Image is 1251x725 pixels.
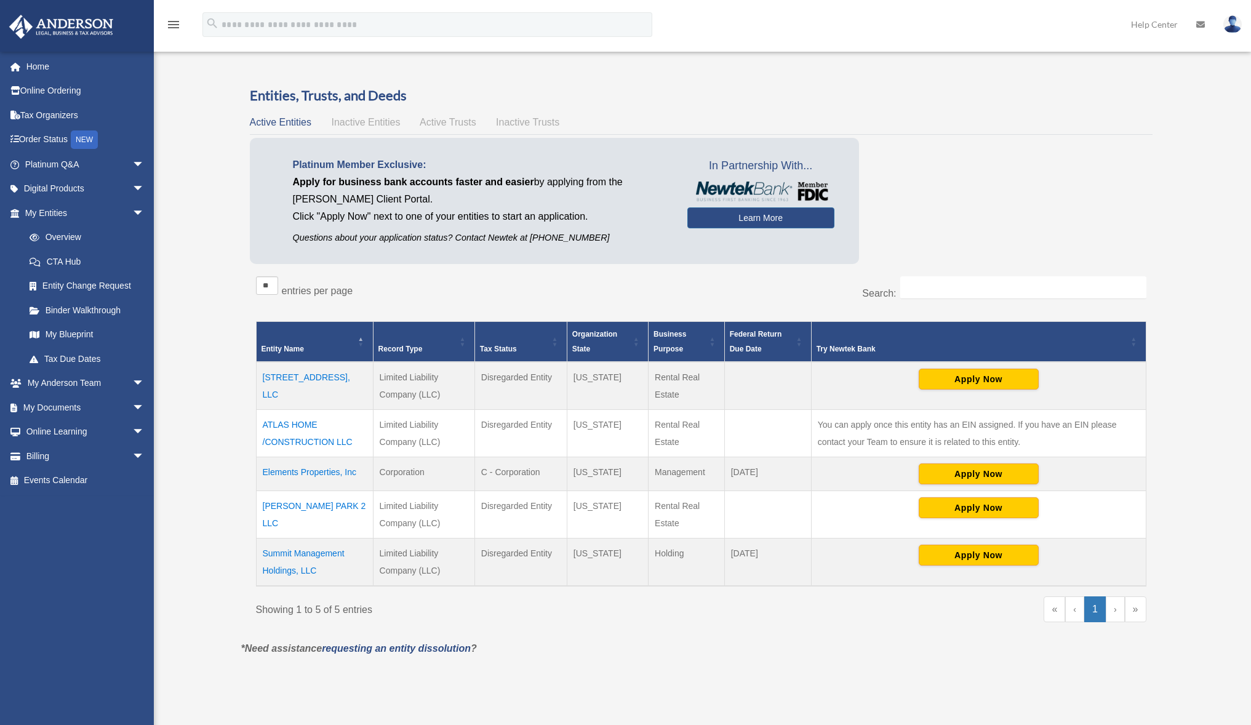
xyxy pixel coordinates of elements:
td: Limited Liability Company (LLC) [373,410,474,457]
span: arrow_drop_down [132,371,157,396]
span: arrow_drop_down [132,420,157,445]
td: [US_STATE] [567,491,648,539]
td: Management [649,457,725,491]
span: Apply for business bank accounts faster and easier [293,177,534,187]
a: Entity Change Request [17,274,157,298]
a: Last [1125,596,1146,622]
th: Try Newtek Bank : Activate to sort [811,322,1146,362]
td: Disregarded Entity [474,362,567,410]
span: Inactive Entities [331,117,400,127]
span: In Partnership With... [687,156,834,176]
span: Federal Return Due Date [730,330,782,353]
td: Rental Real Estate [649,410,725,457]
td: [PERSON_NAME] PARK 2 LLC [256,491,373,539]
button: Apply Now [919,497,1039,518]
span: arrow_drop_down [132,152,157,177]
label: Search: [862,288,896,298]
a: Next [1106,596,1125,622]
a: Tax Due Dates [17,346,157,371]
td: Summit Management Holdings, LLC [256,539,373,587]
a: My Documentsarrow_drop_down [9,395,163,420]
div: Try Newtek Bank [817,342,1127,356]
td: You can apply once this entity has an EIN assigned. If you have an EIN please contact your Team t... [811,410,1146,457]
span: Tax Status [480,345,517,353]
a: Order StatusNEW [9,127,163,153]
td: [DATE] [724,539,811,587]
td: Elements Properties, Inc [256,457,373,491]
th: Tax Status: Activate to sort [474,322,567,362]
h3: Entities, Trusts, and Deeds [250,86,1153,105]
i: menu [166,17,181,32]
td: Limited Liability Company (LLC) [373,362,474,410]
span: Business Purpose [653,330,686,353]
img: Anderson Advisors Platinum Portal [6,15,117,39]
span: Active Trusts [420,117,476,127]
a: Billingarrow_drop_down [9,444,163,468]
a: menu [166,22,181,32]
a: CTA Hub [17,249,157,274]
th: Business Purpose: Activate to sort [649,322,725,362]
th: Entity Name: Activate to invert sorting [256,322,373,362]
span: arrow_drop_down [132,201,157,226]
td: Rental Real Estate [649,491,725,539]
a: Online Ordering [9,79,163,103]
span: arrow_drop_down [132,177,157,202]
span: Organization State [572,330,617,353]
th: Federal Return Due Date: Activate to sort [724,322,811,362]
a: My Entitiesarrow_drop_down [9,201,157,225]
img: NewtekBankLogoSM.png [693,182,828,201]
a: My Anderson Teamarrow_drop_down [9,371,163,396]
a: Events Calendar [9,468,163,493]
span: arrow_drop_down [132,444,157,469]
img: User Pic [1223,15,1242,33]
th: Record Type: Activate to sort [373,322,474,362]
td: Disregarded Entity [474,539,567,587]
a: Online Learningarrow_drop_down [9,420,163,444]
p: by applying from the [PERSON_NAME] Client Portal. [293,174,669,208]
td: [US_STATE] [567,539,648,587]
th: Organization State: Activate to sort [567,322,648,362]
td: Disregarded Entity [474,410,567,457]
a: requesting an entity dissolution [322,643,471,654]
button: Apply Now [919,463,1039,484]
label: entries per page [282,286,353,296]
a: My Blueprint [17,322,157,347]
button: Apply Now [919,369,1039,390]
button: Apply Now [919,545,1039,566]
a: First [1044,596,1065,622]
td: Limited Liability Company (LLC) [373,491,474,539]
td: Limited Liability Company (LLC) [373,539,474,587]
td: C - Corporation [474,457,567,491]
a: Binder Walkthrough [17,298,157,322]
p: Platinum Member Exclusive: [293,156,669,174]
td: ATLAS HOME /CONSTRUCTION LLC [256,410,373,457]
span: Entity Name [262,345,304,353]
span: Inactive Trusts [496,117,559,127]
td: [DATE] [724,457,811,491]
i: search [206,17,219,30]
a: Digital Productsarrow_drop_down [9,177,163,201]
a: Overview [17,225,151,250]
a: Previous [1065,596,1084,622]
td: [US_STATE] [567,410,648,457]
div: NEW [71,130,98,149]
p: Click "Apply Now" next to one of your entities to start an application. [293,208,669,225]
p: Questions about your application status? Contact Newtek at [PHONE_NUMBER] [293,230,669,246]
a: Home [9,54,163,79]
td: Holding [649,539,725,587]
td: [US_STATE] [567,457,648,491]
a: Learn More [687,207,834,228]
div: Showing 1 to 5 of 5 entries [256,596,692,619]
td: Disregarded Entity [474,491,567,539]
td: [STREET_ADDRESS], LLC [256,362,373,410]
td: Rental Real Estate [649,362,725,410]
a: Tax Organizers [9,103,163,127]
td: [US_STATE] [567,362,648,410]
span: Record Type [378,345,423,353]
td: Corporation [373,457,474,491]
a: Platinum Q&Aarrow_drop_down [9,152,163,177]
span: arrow_drop_down [132,395,157,420]
span: Active Entities [250,117,311,127]
a: 1 [1084,596,1106,622]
